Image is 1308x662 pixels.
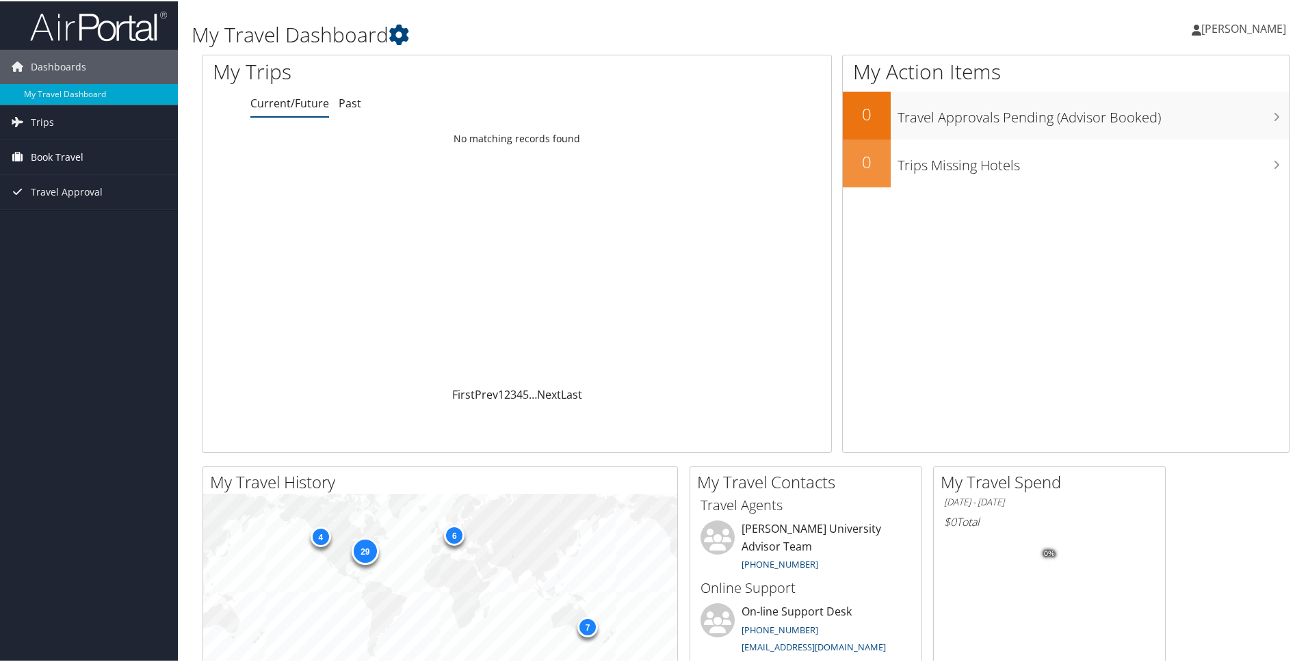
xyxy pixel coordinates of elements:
a: Past [339,94,361,109]
div: 7 [577,615,598,636]
span: [PERSON_NAME] [1201,20,1286,35]
a: Last [561,386,582,401]
div: 4 [310,525,330,546]
a: First [452,386,475,401]
a: 0Trips Missing Hotels [843,138,1289,186]
a: [PHONE_NUMBER] [742,622,818,635]
h3: Travel Approvals Pending (Advisor Booked) [898,100,1289,126]
a: Next [537,386,561,401]
td: No matching records found [202,125,831,150]
h2: 0 [843,149,891,172]
h6: [DATE] - [DATE] [944,494,1155,507]
span: $0 [944,513,956,528]
h3: Online Support [701,577,911,596]
a: [EMAIL_ADDRESS][DOMAIN_NAME] [742,639,886,652]
a: 4 [516,386,523,401]
h1: My Travel Dashboard [192,19,930,48]
span: Trips [31,104,54,138]
a: 5 [523,386,529,401]
li: [PERSON_NAME] University Advisor Team [694,519,918,575]
span: Dashboards [31,49,86,83]
li: On-line Support Desk [694,602,918,658]
img: airportal-logo.png [30,9,167,41]
a: 1 [498,386,504,401]
h2: My Travel History [210,469,677,492]
a: 2 [504,386,510,401]
span: … [529,386,537,401]
div: 6 [444,524,465,544]
div: 29 [351,536,378,564]
h3: Trips Missing Hotels [898,148,1289,174]
a: Prev [475,386,498,401]
span: Travel Approval [31,174,103,208]
h2: 0 [843,101,891,124]
h1: My Trips [213,56,559,85]
tspan: 0% [1044,548,1055,557]
span: Book Travel [31,139,83,173]
h1: My Action Items [843,56,1289,85]
h2: My Travel Contacts [697,469,921,492]
h6: Total [944,513,1155,528]
a: [PERSON_NAME] [1192,7,1300,48]
a: [PHONE_NUMBER] [742,557,818,569]
a: Current/Future [250,94,329,109]
a: 3 [510,386,516,401]
h2: My Travel Spend [941,469,1165,492]
h3: Travel Agents [701,494,911,514]
a: 0Travel Approvals Pending (Advisor Booked) [843,90,1289,138]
